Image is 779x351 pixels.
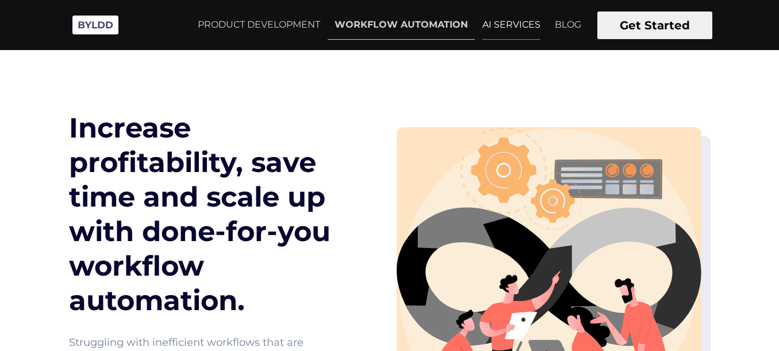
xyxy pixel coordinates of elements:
h1: Increase profitability, save time and scale up with done-for-you workflow automation. [69,110,344,318]
button: Get Started [597,12,712,39]
a: BLOG [548,10,588,39]
a: AI SERVICES [475,10,547,39]
a: WORKFLOW AUTOMATION [328,10,475,40]
a: PRODUCT DEVELOPMENT [191,10,327,39]
img: Byldd - Product Development Company [67,9,124,41]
